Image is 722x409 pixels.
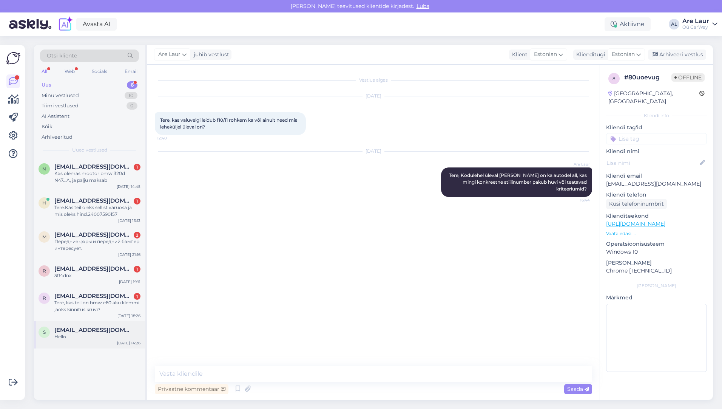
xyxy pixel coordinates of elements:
[54,204,140,218] div: Tere.Kas teil oleks sellist varuosa ja mis oleks hind.24007590157
[42,92,79,99] div: Minu vestlused
[54,272,140,279] div: 304dnx
[648,50,706,60] div: Arhiveeri vestlus
[134,164,140,170] div: 1
[682,18,709,24] div: Are Laur
[606,230,707,237] p: Vaata edasi ...
[191,51,229,59] div: juhib vestlust
[42,113,69,120] div: AI Assistent
[669,19,679,29] div: AL
[57,16,73,32] img: explore-ai
[42,123,52,130] div: Kõik
[671,73,705,82] span: Offline
[624,73,671,82] div: # 80uoevug
[54,163,133,170] span: nuvizion@gmail.com
[612,76,616,81] span: 8
[606,147,707,155] p: Kliendi nimi
[54,170,140,184] div: Kas olemas mootor bmw 320d N47...A, ja palju maksab
[158,50,180,59] span: Are Laur
[127,102,137,110] div: 0
[43,329,46,335] span: s
[40,67,49,76] div: All
[155,384,228,394] div: Privaatne kommentaar
[42,166,46,172] span: n
[608,90,699,105] div: [GEOGRAPHIC_DATA], [GEOGRAPHIC_DATA]
[42,102,79,110] div: Tiimi vestlused
[606,282,707,289] div: [PERSON_NAME]
[606,112,707,119] div: Kliendi info
[134,293,140,300] div: 1
[125,92,137,99] div: 10
[6,51,20,65] img: Askly Logo
[117,313,140,319] div: [DATE] 18:26
[606,212,707,220] p: Klienditeekond
[155,77,592,84] div: Vestlus algas
[606,159,698,167] input: Lisa nimi
[606,180,707,188] p: [EMAIL_ADDRESS][DOMAIN_NAME]
[42,200,46,206] span: h
[90,67,109,76] div: Socials
[606,191,707,199] p: Kliendi telefon
[54,299,140,313] div: Tere, kas teil on bmw e60 aku klemmi jaoks kinnitus kruvi?
[573,51,605,59] div: Klienditugi
[117,340,140,346] div: [DATE] 14:26
[42,81,51,89] div: Uus
[606,294,707,302] p: Märkmed
[118,252,140,257] div: [DATE] 21:16
[155,148,592,155] div: [DATE]
[155,93,592,99] div: [DATE]
[605,17,651,31] div: Aktiivne
[54,197,133,204] span: harrirahu354@gmail.com
[606,220,665,227] a: [URL][DOMAIN_NAME]
[43,295,46,301] span: R
[134,198,140,204] div: 1
[76,18,117,31] a: Avasta AI
[606,267,707,275] p: Chrome [TECHNICAL_ID]
[562,161,590,167] span: Are Laur
[449,172,588,192] span: Tere, Kodulehel üleval [PERSON_NAME] on ka autodel all, kas mingi konkreetne stiilinumber pakub h...
[612,50,635,59] span: Estonian
[118,218,140,223] div: [DATE] 13:13
[117,184,140,189] div: [DATE] 14:45
[414,3,432,9] span: Luba
[606,248,707,256] p: Windows 10
[47,52,77,60] span: Otsi kliente
[562,197,590,203] span: 16:44
[160,117,298,130] span: Tere, kas valuvelgi leidub f10/11 rohkem ka või ainult need mis leheküljel üleval on?
[509,51,528,59] div: Klient
[534,50,557,59] span: Estonian
[54,333,140,340] div: Hello
[606,240,707,248] p: Operatsioonisüsteem
[119,279,140,285] div: [DATE] 19:11
[63,67,76,76] div: Web
[123,67,139,76] div: Email
[606,133,707,144] input: Lisa tag
[54,231,133,238] span: Maxim_nikitin84@mail.ru
[54,238,140,252] div: Передние фары и передний бампер интересует.
[606,172,707,180] p: Kliendi email
[42,234,46,240] span: M
[54,327,133,333] span: service.renewauto@gmail.com
[682,24,709,30] div: Oü CarWay
[606,199,667,209] div: Küsi telefoninumbrit
[42,133,73,141] div: Arhiveeritud
[54,265,133,272] span: reiko.taalkis@gmail.com
[606,124,707,132] p: Kliendi tag'id
[682,18,717,30] a: Are LaurOü CarWay
[134,232,140,239] div: 2
[134,266,140,273] div: 1
[606,259,707,267] p: [PERSON_NAME]
[43,268,46,274] span: r
[157,135,185,141] span: 12:40
[567,386,589,392] span: Saada
[127,81,137,89] div: 6
[54,293,133,299] span: Rander.aviste07@gmail.com
[72,147,107,153] span: Uued vestlused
